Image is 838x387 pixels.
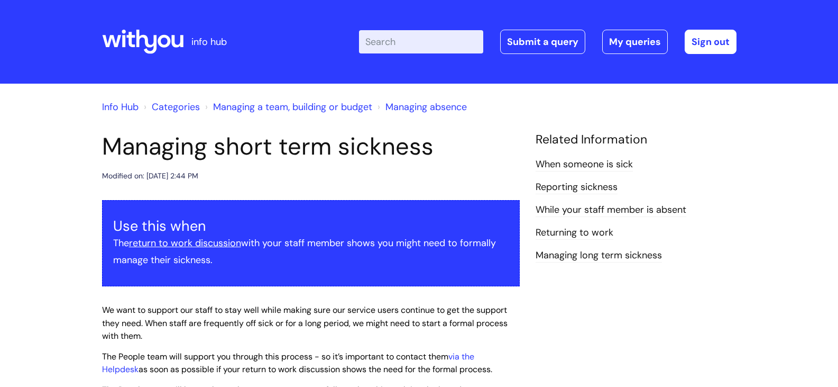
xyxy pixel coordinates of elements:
a: Categories [152,101,200,113]
div: Modified on: [DATE] 2:44 PM [102,169,198,183]
div: | - [359,30,736,54]
a: Info Hub [102,101,139,113]
input: Search [359,30,483,53]
p: info hub [191,33,227,50]
h4: Related Information [536,132,736,147]
a: Managing absence [385,101,467,113]
h1: Managing short term sickness [102,132,520,161]
a: return to work discussion [129,237,241,249]
a: My queries [602,30,668,54]
a: Sign out [685,30,736,54]
p: The with your staff member shows you might need to formally manage their sickness. [113,235,509,269]
a: While‌ ‌your‌ ‌staff‌ ‌member‌ ‌is‌ ‌absent‌ [536,203,686,217]
a: When someone is sick [536,158,633,172]
li: Managing a team, building or budget [202,98,372,115]
span: The People team will support you through this process - so it’s important to contact them as soon... [102,351,492,375]
a: Managing a team, building or budget [213,101,372,113]
li: Managing absence [375,98,467,115]
a: Reporting sickness [536,181,618,194]
a: Submit a query [500,30,585,54]
h3: Use this when [113,218,509,235]
li: Solution home [141,98,200,115]
a: Managing long term sickness [536,249,662,263]
span: We want to support our staff to stay well while making sure our service users continue to get the... [102,304,508,342]
a: Returning to work [536,226,613,240]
